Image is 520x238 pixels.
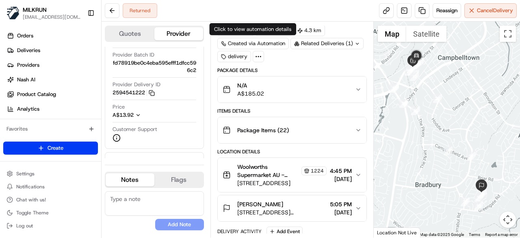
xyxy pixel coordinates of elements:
button: Log out [3,220,98,231]
span: Woolworths Supermarket AU - [GEOGRAPHIC_DATA] Store Manager [237,163,300,179]
span: fd78919be0c4eba595efff1dfcc596c2 [113,59,196,74]
div: 18 [478,189,487,198]
div: 16 [444,146,453,155]
button: Settings [3,168,98,179]
span: Nash AI [17,76,35,83]
button: Reassign [433,3,461,18]
div: 2 [390,83,399,92]
span: Price [113,103,125,111]
div: 9 [410,61,419,70]
span: Analytics [17,105,39,113]
div: 13 [390,84,399,93]
div: Related Deliveries (1) [290,38,364,49]
span: Map data ©2025 Google [420,232,464,237]
div: Delivery Activity [217,228,262,235]
span: Toggle Theme [16,210,49,216]
div: 10 [410,72,419,81]
button: Notifications [3,181,98,192]
button: Provider [154,27,203,40]
span: [DATE] [330,175,352,183]
img: Google [376,227,403,238]
div: 11 [410,61,419,70]
div: Location Not Live [374,227,420,238]
a: Deliveries [3,44,101,57]
button: Flags [154,173,203,186]
span: A$13.92 [113,111,134,118]
div: 4.3 km [294,25,325,36]
span: [STREET_ADDRESS][PERSON_NAME] [237,208,327,216]
button: Show satellite imagery [406,26,446,42]
span: Chat with us! [16,197,46,203]
button: Woolworths Supermarket AU - [GEOGRAPHIC_DATA] Store Manager1224[STREET_ADDRESS]4:45 PM[DATE] [218,158,366,192]
div: 15 [411,106,420,115]
span: Orders [17,32,33,39]
span: [PERSON_NAME] [237,200,283,208]
button: MILKRUNMILKRUN[EMAIL_ADDRESS][DOMAIN_NAME] [3,3,84,23]
div: 19 [474,201,483,210]
div: 5 [407,67,416,76]
button: Toggle fullscreen view [500,26,516,42]
a: Open this area in Google Maps (opens a new window) [376,227,403,238]
div: 12 [409,61,418,70]
div: 8 [412,61,421,70]
span: Cancel Delivery [477,7,513,14]
span: [STREET_ADDRESS] [237,179,327,187]
a: Orders [3,29,101,42]
span: 4:45 PM [330,167,352,175]
a: Product Catalog [3,88,101,101]
a: Created via Automation [217,38,289,49]
button: MILKRUN [23,6,47,14]
button: Notes [106,173,154,186]
div: 24 [412,60,421,69]
span: Notifications [16,183,45,190]
span: Settings [16,170,35,177]
span: Reassign [436,7,457,14]
div: Items Details [217,108,367,114]
button: Create [3,142,98,155]
span: [DATE] [330,208,352,216]
span: Log out [16,223,33,229]
div: 4 [410,67,419,76]
span: 5:05 PM [330,200,352,208]
span: A$185.02 [237,90,264,98]
div: Location Details [217,148,367,155]
a: Analytics [3,103,101,116]
span: Product Catalog [17,91,56,98]
div: Package Details [217,67,367,74]
button: Show street map [378,26,406,42]
div: 14 [399,99,408,108]
div: 21 [467,152,476,161]
button: [EMAIL_ADDRESS][DOMAIN_NAME] [23,14,81,20]
div: 23 [405,67,414,76]
button: Map camera controls [500,212,516,228]
button: 2594541222 [113,89,155,96]
div: delivery [217,51,251,62]
div: 22 [433,94,442,103]
button: Add Event [266,227,303,236]
a: Providers [3,59,101,72]
span: Create [48,144,63,152]
span: Provider Batch ID [113,51,154,59]
button: N/AA$185.02 [218,76,366,103]
button: Toggle Theme [3,207,98,218]
div: Click to view automation details [209,23,296,35]
span: N/A [237,81,264,90]
span: Provider Delivery ID [113,81,160,88]
a: Nash AI [3,73,101,86]
span: 1224 [311,168,324,174]
div: 3 [415,58,424,67]
button: Chat with us! [3,194,98,205]
span: Deliveries [17,47,40,54]
button: Package Items (22) [218,117,366,143]
a: Terms [469,232,480,237]
button: [PERSON_NAME][STREET_ADDRESS][PERSON_NAME]5:05 PM[DATE] [218,195,366,221]
button: A$13.92 [113,111,184,119]
span: Customer Support [113,126,157,133]
button: Quotes [106,27,154,40]
button: CancelDelivery [464,3,517,18]
span: Package Items ( 22 ) [237,126,289,134]
div: Favorites [3,122,98,135]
